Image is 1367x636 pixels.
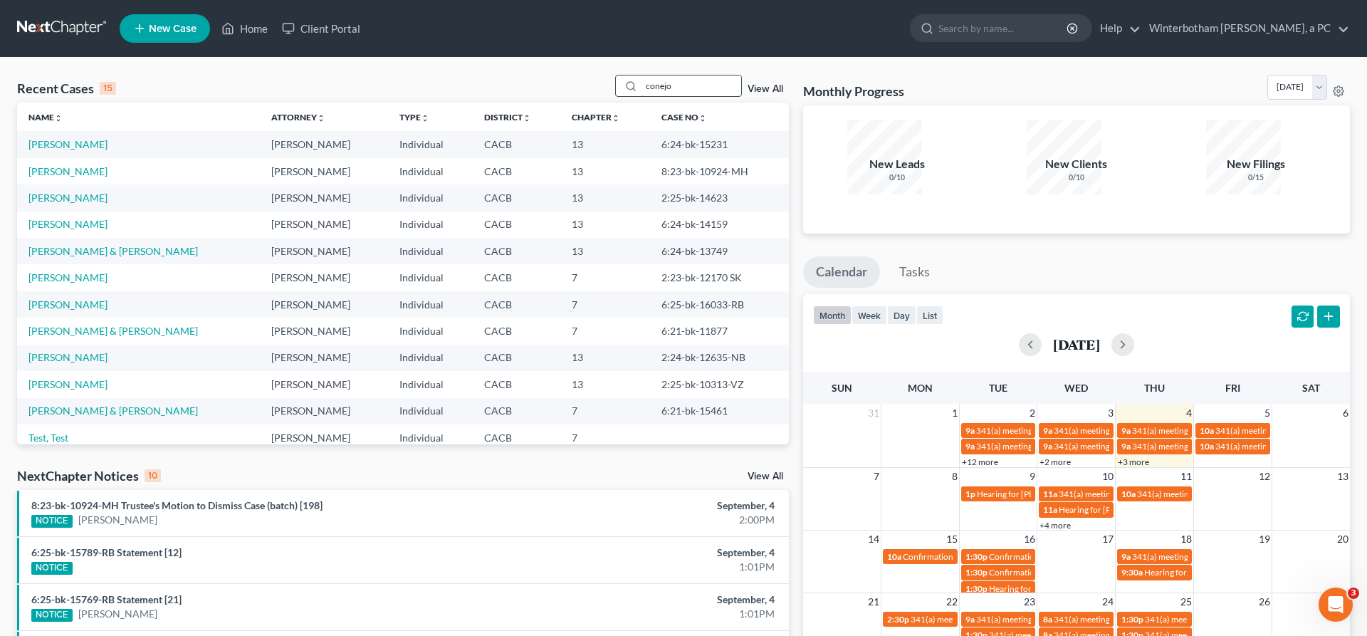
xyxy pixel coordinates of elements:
[989,583,1184,594] span: Hearing for [PERSON_NAME] and [PERSON_NAME]
[1336,468,1350,485] span: 13
[1144,382,1165,394] span: Thu
[1132,551,1269,562] span: 341(a) meeting for [PERSON_NAME]
[1106,405,1115,422] span: 3
[1142,16,1349,41] a: Winterbotham [PERSON_NAME], a PC
[1215,441,1353,452] span: 341(a) meeting for [PERSON_NAME]
[473,424,561,451] td: CACB
[560,318,650,344] td: 7
[886,256,943,288] a: Tasks
[28,351,108,363] a: [PERSON_NAME]
[945,593,959,610] span: 22
[484,112,531,122] a: Districtunfold_more
[473,158,561,184] td: CACB
[28,432,68,444] a: Test, Test
[28,271,108,283] a: [PERSON_NAME]
[1059,489,1280,499] span: 341(a) meeting for [PERSON_NAME] and [PERSON_NAME]
[536,499,775,513] div: September, 4
[1257,531,1272,548] span: 19
[965,441,975,452] span: 9a
[275,16,367,41] a: Client Portal
[950,468,959,485] span: 8
[1144,567,1339,578] span: Hearing for [PERSON_NAME] and [PERSON_NAME]
[748,84,783,94] a: View All
[536,546,775,560] div: September, 4
[260,131,388,157] td: [PERSON_NAME]
[1022,531,1037,548] span: 16
[572,112,620,122] a: Chapterunfold_more
[832,382,852,394] span: Sun
[887,306,916,325] button: day
[31,609,73,622] div: NOTICE
[1225,382,1240,394] span: Fri
[28,192,108,204] a: [PERSON_NAME]
[1257,593,1272,610] span: 26
[989,551,1303,562] span: Confirmation hearing for [PERSON_NAME] and [PERSON_NAME] [PERSON_NAME]
[1132,441,1269,452] span: 341(a) meeting for [PERSON_NAME]
[989,382,1007,394] span: Tue
[976,614,1114,625] span: 341(a) meeting for [PERSON_NAME]
[78,513,157,527] a: [PERSON_NAME]
[1043,425,1052,436] span: 9a
[214,16,275,41] a: Home
[54,114,63,122] i: unfold_more
[911,614,1048,625] span: 341(a) meeting for [PERSON_NAME]
[31,515,73,528] div: NOTICE
[1121,489,1136,499] span: 10a
[388,212,473,238] td: Individual
[1039,520,1071,531] a: +4 more
[1118,457,1149,467] a: +3 more
[388,238,473,264] td: Individual
[1179,468,1193,485] span: 11
[650,371,788,397] td: 2:25-bk-10313-VZ
[473,371,561,397] td: CACB
[945,531,959,548] span: 15
[965,567,988,578] span: 1:30p
[965,489,975,499] span: 1p
[1101,468,1115,485] span: 10
[473,238,561,264] td: CACB
[1121,567,1143,578] span: 9:30a
[803,256,880,288] a: Calendar
[976,441,1266,452] span: 341(a) meeting for [PERSON_NAME] [PERSON_NAME] and [PERSON_NAME]
[560,371,650,397] td: 13
[1054,614,1191,625] span: 341(a) meeting for [PERSON_NAME]
[271,112,325,122] a: Attorneyunfold_more
[989,567,1151,578] span: Confirmation hearing for [PERSON_NAME]
[28,218,108,230] a: [PERSON_NAME]
[28,165,108,177] a: [PERSON_NAME]
[473,318,561,344] td: CACB
[650,264,788,291] td: 2:23-bk-12170 SK
[260,345,388,371] td: [PERSON_NAME]
[260,158,388,184] td: [PERSON_NAME]
[1027,156,1126,172] div: New Clients
[1200,441,1214,452] span: 10a
[650,158,788,184] td: 8:23-bk-10924-MH
[1093,16,1141,41] a: Help
[28,245,198,257] a: [PERSON_NAME] & [PERSON_NAME]
[1027,172,1126,183] div: 0/10
[1341,405,1350,422] span: 6
[965,583,988,594] span: 1:30p
[28,405,198,417] a: [PERSON_NAME] & [PERSON_NAME]
[1257,468,1272,485] span: 12
[536,513,775,527] div: 2:00PM
[473,264,561,291] td: CACB
[473,398,561,424] td: CACB
[17,80,116,97] div: Recent Cases
[748,471,783,481] a: View All
[1132,425,1269,436] span: 341(a) meeting for [PERSON_NAME]
[421,114,429,122] i: unfold_more
[976,425,1266,436] span: 341(a) meeting for [PERSON_NAME] [PERSON_NAME] and [PERSON_NAME]
[388,424,473,451] td: Individual
[1101,593,1115,610] span: 24
[560,345,650,371] td: 13
[887,551,901,562] span: 10a
[1179,531,1193,548] span: 18
[1206,156,1306,172] div: New Filings
[260,424,388,451] td: [PERSON_NAME]
[31,546,182,558] a: 6:25-bk-15789-RB Statement [12]
[1121,614,1143,625] span: 1:30p
[388,371,473,397] td: Individual
[260,212,388,238] td: [PERSON_NAME]
[560,184,650,211] td: 13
